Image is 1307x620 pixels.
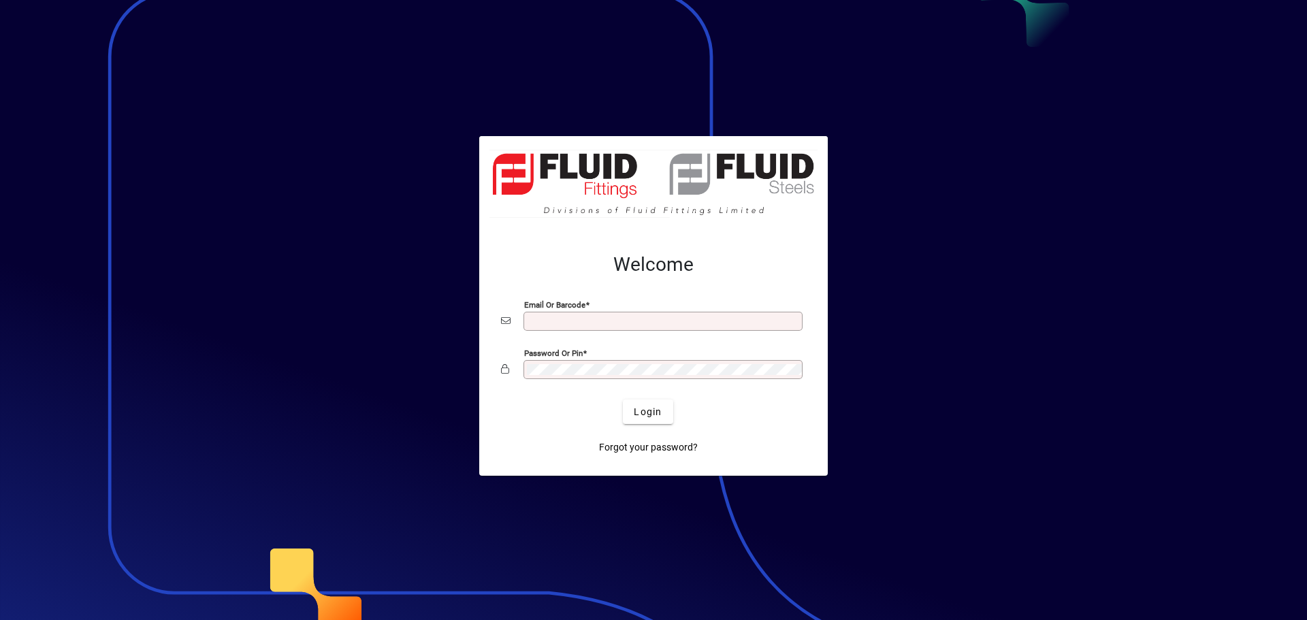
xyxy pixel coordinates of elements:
span: Login [634,405,662,419]
h2: Welcome [501,253,806,276]
mat-label: Email or Barcode [524,300,585,310]
mat-label: Password or Pin [524,348,583,358]
span: Forgot your password? [599,440,698,455]
button: Login [623,399,673,424]
a: Forgot your password? [594,435,703,459]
